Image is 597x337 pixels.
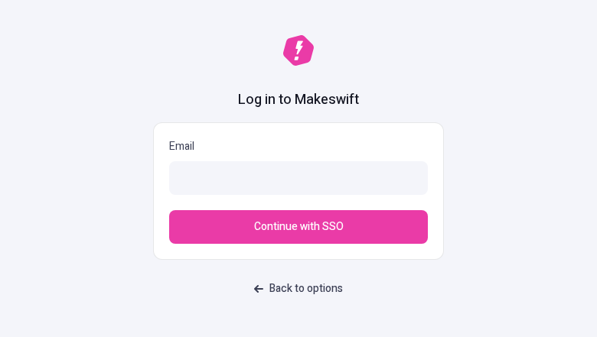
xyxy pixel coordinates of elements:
h1: Log in to Makeswift [238,90,359,110]
button: Continue with SSO [169,210,428,244]
span: Continue with SSO [254,219,344,235]
a: Back to options [245,275,352,303]
input: Email [169,161,428,195]
p: Email [169,138,428,155]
